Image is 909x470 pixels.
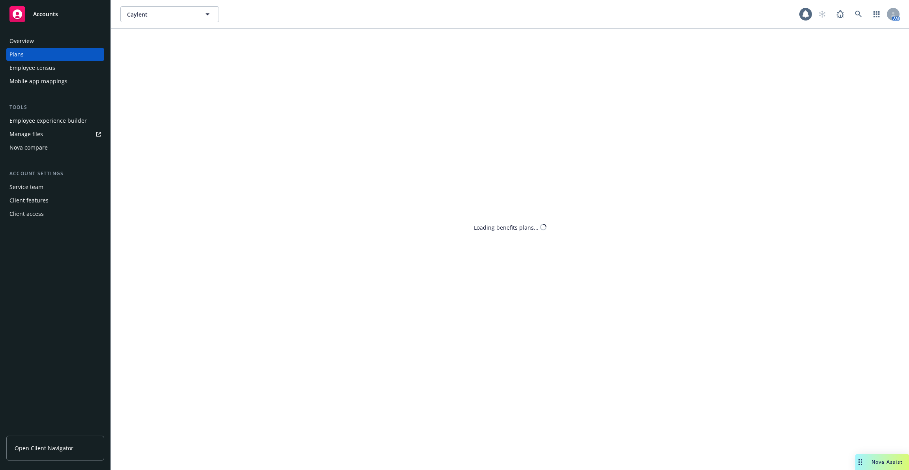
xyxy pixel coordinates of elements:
[6,181,104,193] a: Service team
[6,62,104,74] a: Employee census
[9,194,49,207] div: Client features
[15,444,73,452] span: Open Client Navigator
[6,3,104,25] a: Accounts
[6,114,104,127] a: Employee experience builder
[9,35,34,47] div: Overview
[6,35,104,47] a: Overview
[474,223,539,231] div: Loading benefits plans...
[855,454,909,470] button: Nova Assist
[6,170,104,178] div: Account settings
[9,128,43,140] div: Manage files
[6,48,104,61] a: Plans
[832,6,848,22] a: Report a Bug
[814,6,830,22] a: Start snowing
[33,11,58,17] span: Accounts
[9,141,48,154] div: Nova compare
[120,6,219,22] button: Caylent
[9,181,43,193] div: Service team
[6,208,104,220] a: Client access
[9,48,24,61] div: Plans
[872,459,903,465] span: Nova Assist
[9,208,44,220] div: Client access
[6,75,104,88] a: Mobile app mappings
[855,454,865,470] div: Drag to move
[869,6,885,22] a: Switch app
[6,194,104,207] a: Client features
[6,128,104,140] a: Manage files
[9,114,87,127] div: Employee experience builder
[9,62,55,74] div: Employee census
[851,6,866,22] a: Search
[6,141,104,154] a: Nova compare
[6,103,104,111] div: Tools
[9,75,67,88] div: Mobile app mappings
[127,10,195,19] span: Caylent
